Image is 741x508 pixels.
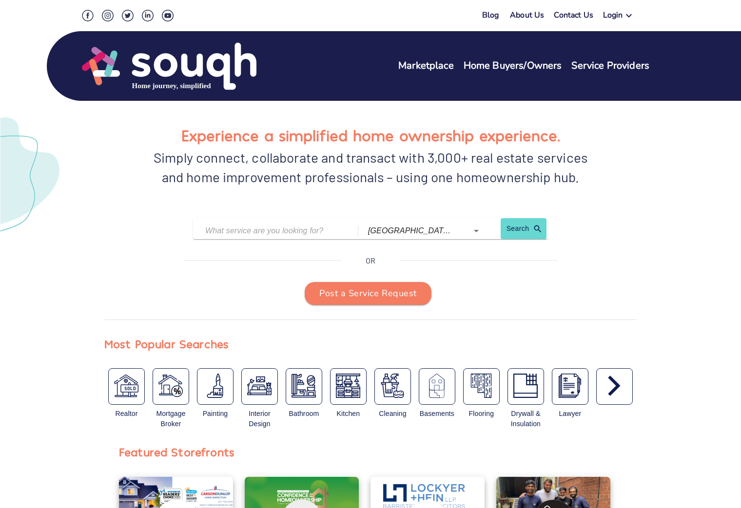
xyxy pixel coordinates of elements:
[181,123,560,148] h1: Experience a simplified home ownership experience.
[507,409,544,429] div: Drywall & Insulation
[504,368,548,433] div: Drywall and Insulation
[241,368,278,405] button: Interior Design Services
[419,368,455,405] button: Basements
[419,409,455,419] div: Basements
[203,374,227,398] img: Painters & Decorators
[380,374,405,398] img: Cleaning Services
[482,10,499,20] a: Blog
[149,148,592,187] div: Simply connect, collaborate and transact with 3,000+ real estate services and home improvement pr...
[237,368,282,433] div: Interior Design Services
[114,374,138,398] img: Real Estate Broker / Agent
[82,41,256,91] img: Souqh Logo
[374,368,411,405] button: Cleaning Services
[162,10,174,21] img: Youtube Social Icon
[463,368,500,405] button: Flooring
[142,10,154,21] img: LinkedIn Social Icon
[368,223,455,238] input: Which city?
[552,368,588,405] button: Real Estate Lawyer
[469,374,493,398] img: Flooring
[366,255,375,266] p: OR
[108,409,145,419] div: Realtor
[552,409,588,419] div: Lawyer
[425,374,449,398] img: Basements
[326,368,370,433] div: Kitchen Remodeling
[463,409,500,419] div: Flooring
[415,368,459,433] div: Basements
[108,368,145,405] button: Real Estate Broker / Agent
[102,10,114,21] img: Instagram Social Icon
[330,368,367,405] button: Kitchen Remodeling
[82,10,94,21] img: Facebook Social Icon
[398,59,454,73] a: Marketplace
[247,374,272,398] img: Interior Design Services
[336,374,360,398] img: Kitchen Remodeling
[374,409,411,419] div: Cleaning
[305,282,431,305] button: Post a Service Request
[459,368,504,433] div: Flooring
[510,10,544,24] a: About Us
[319,286,416,301] span: Post a Service Request
[241,409,278,429] div: Interior Design
[507,368,544,405] button: Drywall and Insulation
[548,368,592,433] div: Real Estate Lawyer
[292,374,316,398] img: Bathroom Remodeling
[104,368,149,433] div: Real Estate Broker / Agent
[197,409,234,419] div: Painting
[197,368,234,405] button: Painters & Decorators
[469,224,483,238] button: Open
[286,368,322,405] button: Bathroom Remodeling
[370,368,415,433] div: Cleaning Services
[158,374,183,398] img: Mortgage Broker / Agent
[330,409,367,419] div: Kitchen
[603,10,623,24] div: Login
[153,409,189,429] div: Mortgage Broker
[205,223,333,238] input: What service are you looking for?
[119,443,234,461] div: Featured Storefronts
[149,368,193,433] div: Mortgage Broker / Agent
[554,10,593,24] a: Contact Us
[513,374,538,398] img: Drywall and Insulation
[122,10,134,21] img: Twitter Social Icon
[571,59,649,73] a: Service Providers
[104,335,229,353] div: Most Popular Searches
[558,374,582,398] img: Real Estate Lawyer
[282,368,326,433] div: Bathroom Remodeling
[464,59,562,73] a: Home Buyers/Owners
[153,368,189,405] button: Mortgage Broker / Agent
[286,409,322,419] div: Bathroom
[193,368,237,433] div: Painters & Decorators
